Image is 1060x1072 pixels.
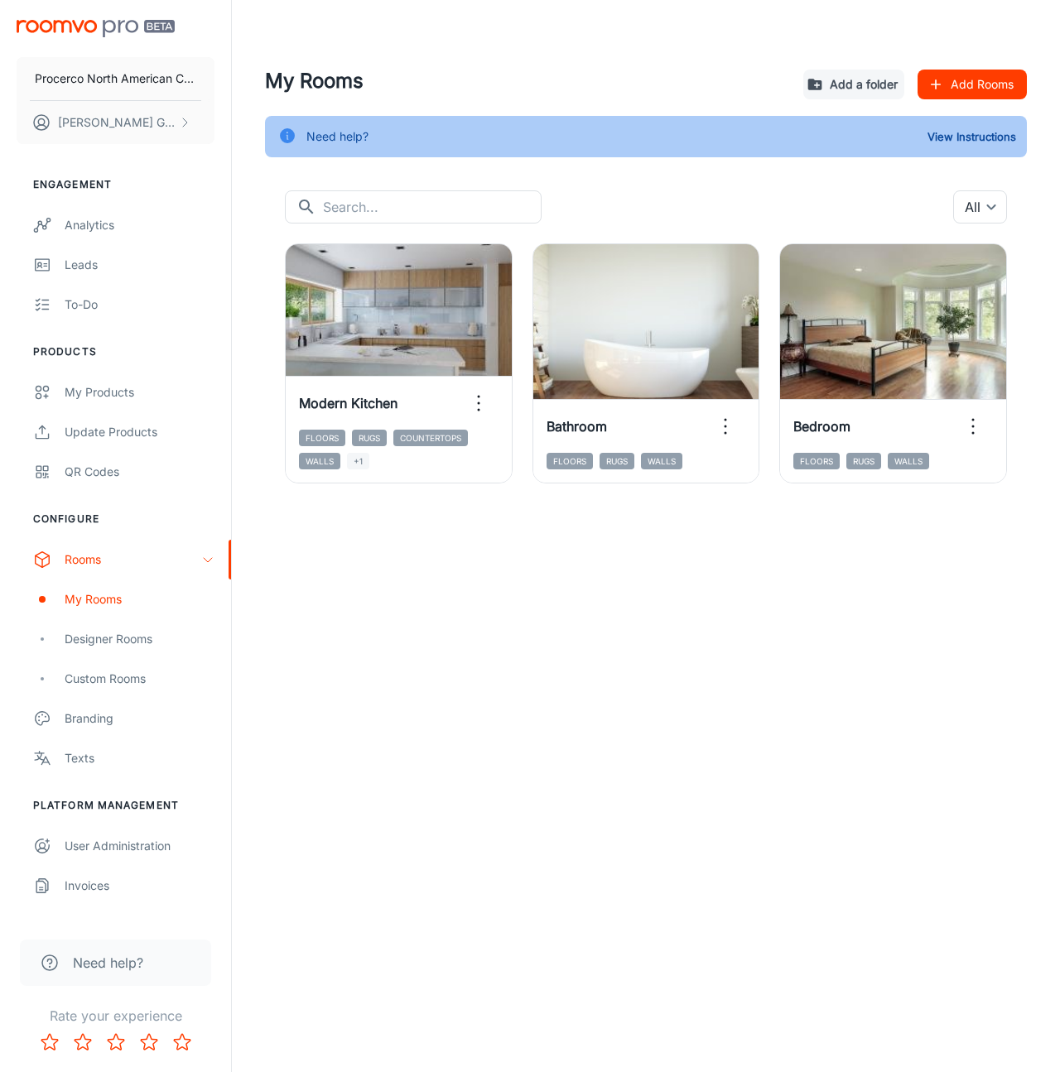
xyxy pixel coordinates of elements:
[793,416,850,436] h6: Bedroom
[58,113,175,132] p: [PERSON_NAME] Gloce
[35,70,196,88] p: Procerco North American Corporation
[953,190,1007,224] div: All
[17,57,214,100] button: Procerco North American Corporation
[393,430,468,446] span: Countertops
[888,453,929,469] span: Walls
[299,453,340,469] span: Walls
[323,190,542,224] input: Search...
[65,296,214,314] div: To-do
[547,416,607,436] h6: Bathroom
[65,463,214,481] div: QR Codes
[347,453,369,469] span: +1
[17,20,175,37] img: Roomvo PRO Beta
[65,256,214,274] div: Leads
[17,101,214,144] button: [PERSON_NAME] Gloce
[65,423,214,441] div: Update Products
[803,70,904,99] button: Add a folder
[918,70,1027,99] button: Add Rooms
[299,430,345,446] span: Floors
[352,430,387,446] span: Rugs
[65,383,214,401] div: My Products
[299,393,397,413] h6: Modern Kitchen
[600,453,634,469] span: Rugs
[65,216,214,234] div: Analytics
[846,453,881,469] span: Rugs
[265,66,790,96] h4: My Rooms
[923,124,1020,149] button: View Instructions
[641,453,682,469] span: Walls
[65,550,201,569] div: Rooms
[306,121,369,152] div: Need help?
[793,453,840,469] span: Floors
[547,453,593,469] span: Floors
